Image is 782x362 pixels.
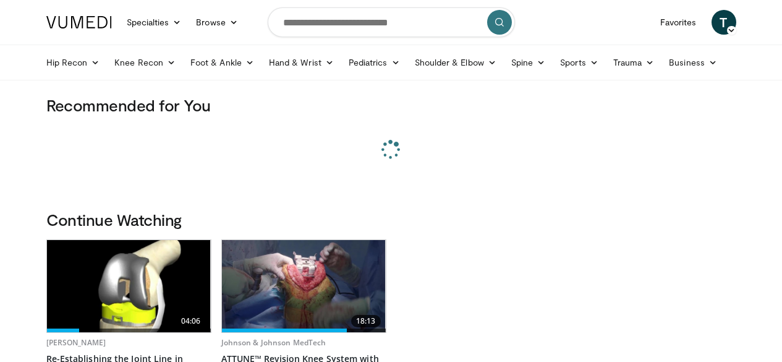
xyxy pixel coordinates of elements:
[46,337,106,348] a: [PERSON_NAME]
[407,50,504,75] a: Shoulder & Elbow
[39,50,108,75] a: Hip Recon
[47,240,211,332] a: 04:06
[189,10,245,35] a: Browse
[504,50,553,75] a: Spine
[261,50,341,75] a: Hand & Wrist
[268,7,515,37] input: Search topics, interventions
[653,10,704,35] a: Favorites
[46,210,736,230] h3: Continue Watching
[712,10,736,35] a: T
[183,50,261,75] a: Foot & Ankle
[222,240,386,332] a: 18:13
[661,50,725,75] a: Business
[553,50,606,75] a: Sports
[222,240,386,332] img: 93511797-7b4b-436c-9455-07ce47cd5058.620x360_q85_upscale.jpg
[119,10,189,35] a: Specialties
[46,16,112,28] img: VuMedi Logo
[176,315,206,327] span: 04:06
[341,50,407,75] a: Pediatrics
[221,337,326,348] a: Johnson & Johnson MedTech
[46,95,736,115] h3: Recommended for You
[47,240,211,332] img: 270475_0000_1.png.620x360_q85_upscale.jpg
[351,315,381,327] span: 18:13
[107,50,183,75] a: Knee Recon
[606,50,662,75] a: Trauma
